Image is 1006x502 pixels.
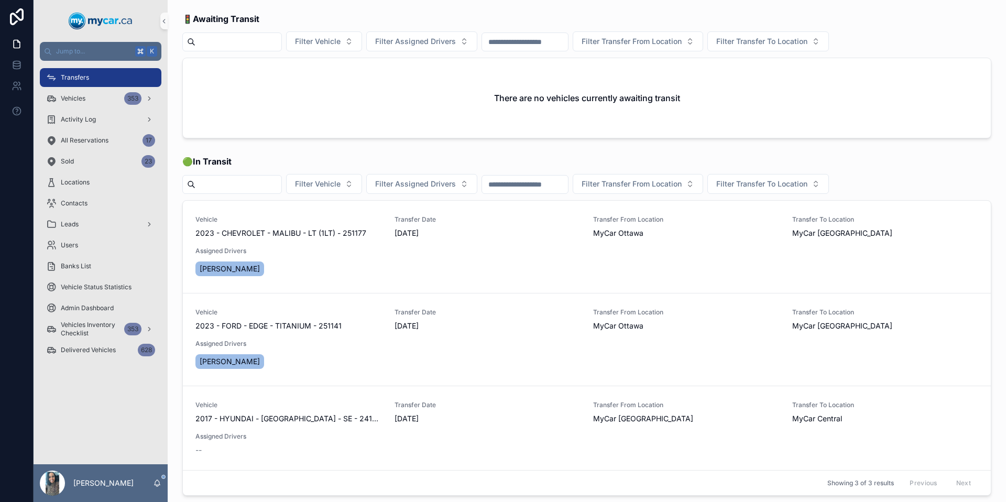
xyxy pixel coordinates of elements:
span: Locations [61,178,90,187]
span: 2023 - FORD - EDGE - TITANIUM - 251141 [195,321,342,331]
img: App logo [69,13,133,29]
span: Jump to... [56,47,131,56]
span: Filter Transfer From Location [582,179,682,189]
span: 🚦 [182,13,259,25]
span: Filter Transfer To Location [716,179,807,189]
span: MyCar Ottawa [593,228,643,238]
a: Vehicle2017 - HYUNDAI - [GEOGRAPHIC_DATA] - SE - 241274ATransfer Date[DATE]Transfer From Location... [183,386,991,470]
span: Users [61,241,78,249]
a: Vehicle2023 - FORD - EDGE - TITANIUM - 251141Transfer Date[DATE]Transfer From LocationMyCar Ottaw... [183,293,991,386]
div: 353 [124,92,141,105]
span: Transfer To Location [792,215,979,224]
strong: In Transit [193,156,232,167]
span: [PERSON_NAME] [200,264,260,274]
span: [DATE] [395,413,581,424]
a: Vehicles Inventory Checklist353 [40,320,161,339]
span: Filter Assigned Drivers [375,36,456,47]
button: Select Button [366,31,477,51]
p: [PERSON_NAME] [73,478,134,488]
span: MyCar [GEOGRAPHIC_DATA] [593,413,693,424]
span: Assigned Drivers [195,340,382,348]
span: Vehicle [195,308,382,317]
button: Jump to...K [40,42,161,61]
button: Select Button [573,31,703,51]
span: Vehicle [195,215,382,224]
h2: There are no vehicles currently awaiting transit [494,92,680,104]
span: Banks List [61,262,91,270]
a: Contacts [40,194,161,213]
button: Select Button [366,174,477,194]
a: Vehicle2023 - CHEVROLET - MALIBU - LT (1LT) - 251177Transfer Date[DATE]Transfer From LocationMyCa... [183,201,991,293]
span: [DATE] [395,228,581,238]
span: -- [195,445,202,455]
span: [PERSON_NAME] [200,356,260,367]
span: Showing 3 of 3 results [827,479,894,487]
a: Locations [40,173,161,192]
a: Vehicle Status Statistics [40,278,161,297]
a: Users [40,236,161,255]
span: Transfer From Location [593,308,780,317]
div: 353 [124,323,141,335]
div: 17 [143,134,155,147]
a: Transfers [40,68,161,87]
span: MyCar [GEOGRAPHIC_DATA] [792,321,892,331]
span: Vehicle [195,401,382,409]
div: 23 [141,155,155,168]
span: Admin Dashboard [61,304,114,312]
a: Banks List [40,257,161,276]
div: 628 [138,344,155,356]
span: K [148,47,156,56]
span: Transfer Date [395,215,581,224]
span: Transfer From Location [593,215,780,224]
a: Activity Log [40,110,161,129]
span: Transfer To Location [792,308,979,317]
span: MyCar Central [792,413,842,424]
div: scrollable content [34,61,168,373]
span: Transfer Date [395,401,581,409]
span: Transfer Date [395,308,581,317]
span: MyCar [GEOGRAPHIC_DATA] [792,228,892,238]
span: Filter Transfer To Location [716,36,807,47]
span: MyCar Ottawa [593,321,643,331]
span: Assigned Drivers [195,247,382,255]
span: [DATE] [395,321,581,331]
span: Vehicles Inventory Checklist [61,321,120,337]
button: Select Button [707,174,829,194]
span: Activity Log [61,115,96,124]
a: Sold23 [40,152,161,171]
button: Select Button [707,31,829,51]
span: Leads [61,220,79,228]
a: All Reservations17 [40,131,161,150]
span: Transfer From Location [593,401,780,409]
span: Assigned Drivers [195,432,382,441]
a: Admin Dashboard [40,299,161,318]
span: Vehicles [61,94,85,103]
a: Delivered Vehicles628 [40,341,161,359]
strong: Awaiting Transit [193,14,259,24]
span: Vehicle Status Statistics [61,283,132,291]
span: Filter Transfer From Location [582,36,682,47]
span: Transfer To Location [792,401,979,409]
span: Filter Vehicle [295,179,341,189]
span: 2023 - CHEVROLET - MALIBU - LT (1LT) - 251177 [195,228,366,238]
button: Select Button [286,174,362,194]
a: Leads [40,215,161,234]
span: 2017 - HYUNDAI - [GEOGRAPHIC_DATA] - SE - 241274A [195,413,382,424]
button: Select Button [286,31,362,51]
span: Contacts [61,199,88,208]
span: Sold [61,157,74,166]
button: Select Button [573,174,703,194]
span: Transfers [61,73,89,82]
a: Vehicles353 [40,89,161,108]
span: Filter Assigned Drivers [375,179,456,189]
span: Filter Vehicle [295,36,341,47]
span: 🟢 [182,155,232,168]
span: Delivered Vehicles [61,346,116,354]
span: All Reservations [61,136,108,145]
